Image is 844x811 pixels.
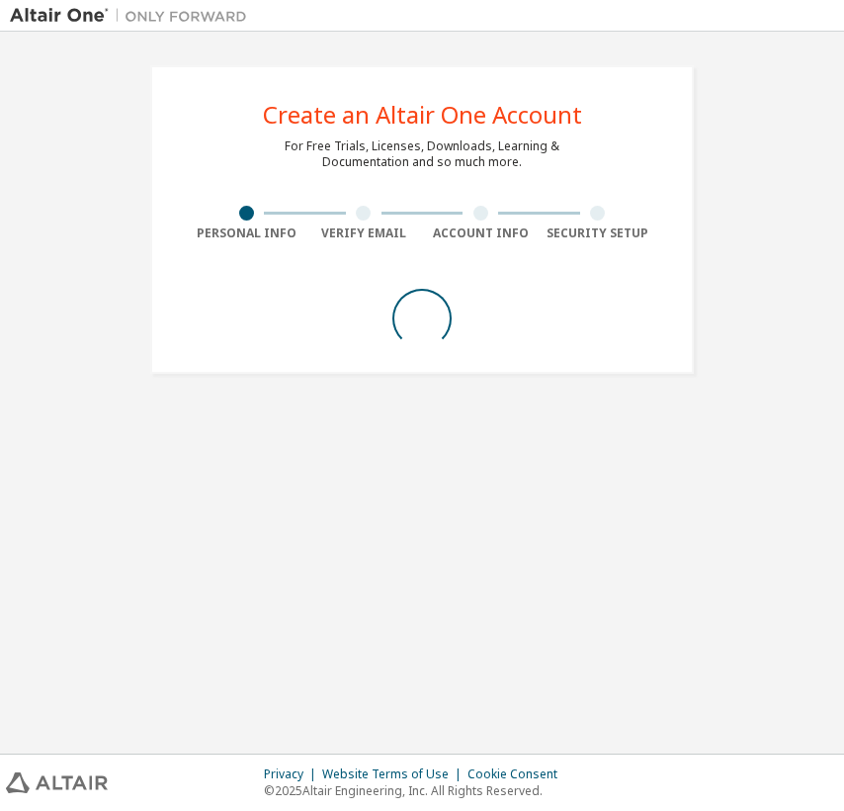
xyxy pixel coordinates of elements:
[322,766,467,782] div: Website Terms of Use
[467,766,569,782] div: Cookie Consent
[263,103,582,127] div: Create an Altair One Account
[285,138,559,170] div: For Free Trials, Licenses, Downloads, Learning & Documentation and so much more.
[422,225,540,241] div: Account Info
[540,225,657,241] div: Security Setup
[188,225,305,241] div: Personal Info
[264,766,322,782] div: Privacy
[264,782,569,799] p: © 2025 Altair Engineering, Inc. All Rights Reserved.
[10,6,257,26] img: Altair One
[6,772,108,793] img: altair_logo.svg
[305,225,423,241] div: Verify Email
